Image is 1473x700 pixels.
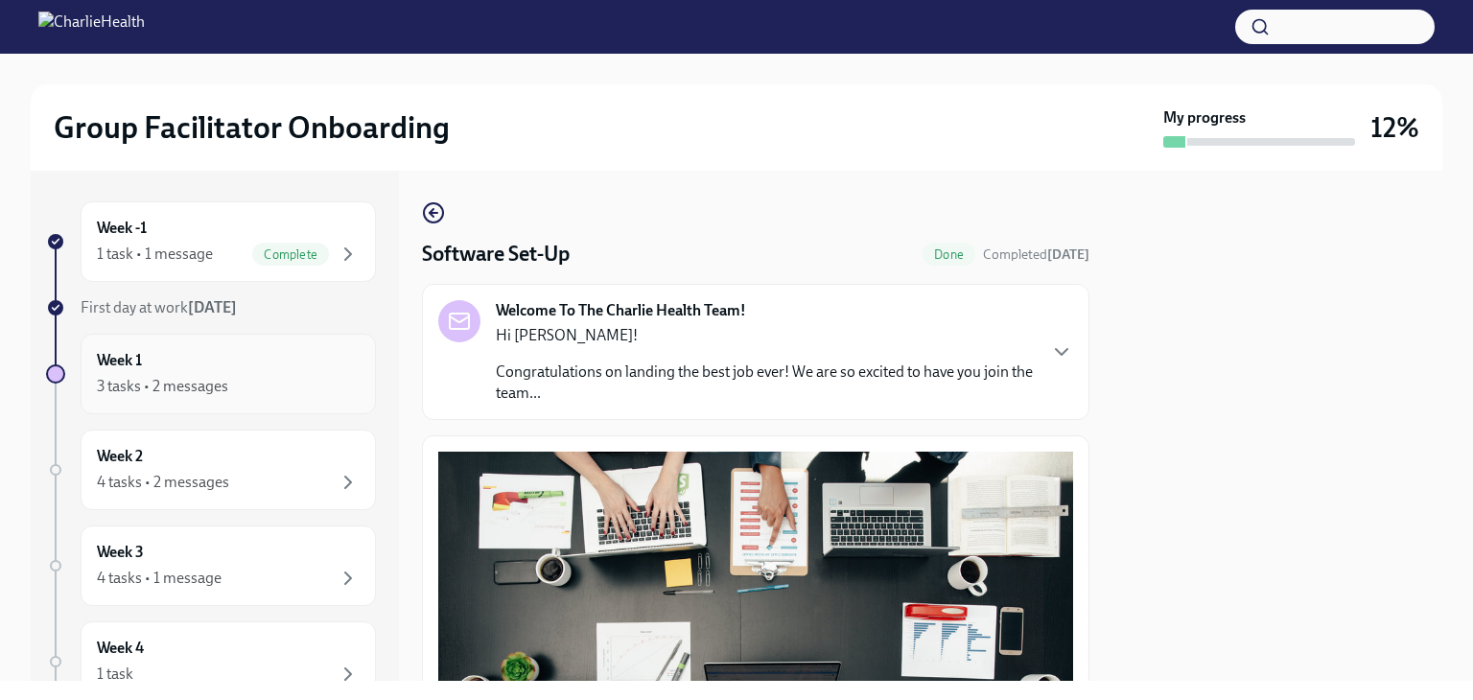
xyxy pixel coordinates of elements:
p: Hi [PERSON_NAME]! [496,325,1035,346]
span: First day at work [81,298,237,316]
h6: Week 3 [97,542,144,563]
h6: Week 2 [97,446,143,467]
span: Complete [252,247,329,262]
a: Week 13 tasks • 2 messages [46,334,376,414]
h6: Week 1 [97,350,142,371]
p: Congratulations on landing the best job ever! We are so excited to have you join the team... [496,362,1035,404]
img: CharlieHealth [38,12,145,42]
span: Completed [983,246,1089,263]
strong: My progress [1163,107,1246,128]
strong: [DATE] [1047,246,1089,263]
span: Done [923,247,975,262]
span: October 6th, 2025 15:42 [983,245,1089,264]
strong: [DATE] [188,298,237,316]
a: First day at work[DATE] [46,297,376,318]
div: 1 task [97,664,133,685]
strong: Welcome To The Charlie Health Team! [496,300,746,321]
div: 4 tasks • 1 message [97,568,222,589]
h2: Group Facilitator Onboarding [54,108,450,147]
div: 1 task • 1 message [97,244,213,265]
h3: 12% [1370,110,1419,145]
h6: Week 4 [97,638,144,659]
h4: Software Set-Up [422,240,570,268]
div: 3 tasks • 2 messages [97,376,228,397]
div: 4 tasks • 2 messages [97,472,229,493]
h6: Week -1 [97,218,147,239]
a: Week 34 tasks • 1 message [46,525,376,606]
a: Week -11 task • 1 messageComplete [46,201,376,282]
a: Week 24 tasks • 2 messages [46,430,376,510]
